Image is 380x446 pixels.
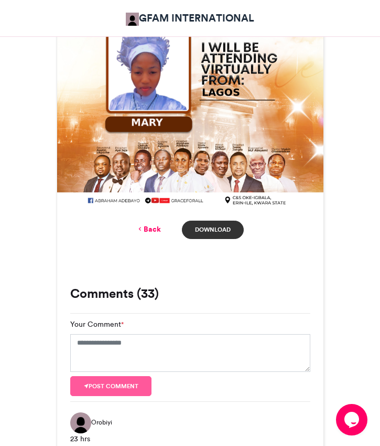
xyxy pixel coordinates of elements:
label: Your Comment [70,319,124,330]
h3: Comments (33) [70,287,310,300]
span: Orobiyi [91,418,112,427]
img: Orobiyi [70,412,91,433]
a: Back [136,224,161,235]
button: Post comment [70,376,152,396]
iframe: chat widget [336,404,370,435]
a: GFAM INTERNATIONAL [126,11,254,26]
div: 23 hrs [70,433,310,444]
a: Download [182,221,243,239]
img: GFAM INTERNATIONAL [126,13,139,26]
